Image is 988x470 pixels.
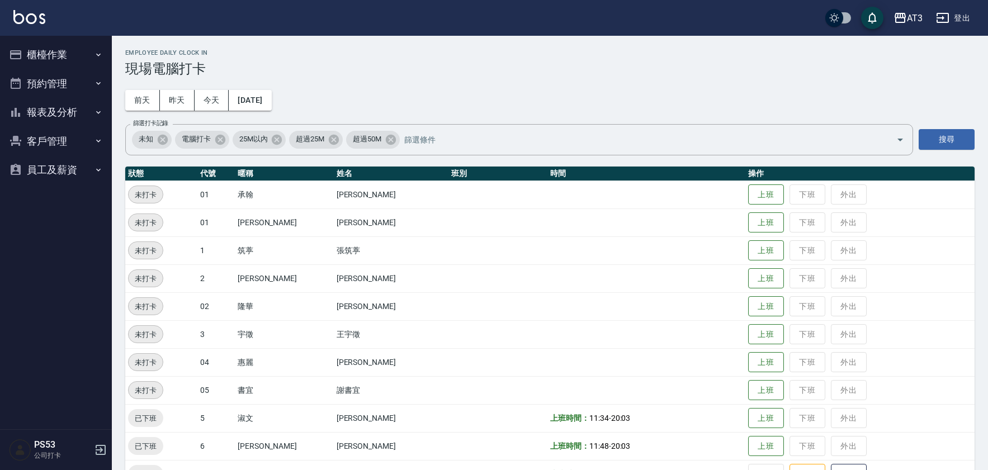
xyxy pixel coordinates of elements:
td: 承翰 [235,181,334,208]
td: 筑葶 [235,236,334,264]
h2: Employee Daily Clock In [125,49,975,56]
button: 上班 [748,408,784,429]
td: 2 [197,264,235,292]
td: [PERSON_NAME] [334,208,449,236]
button: 上班 [748,268,784,289]
span: 11:34 [589,414,609,422]
th: 姓名 [334,167,449,181]
button: 昨天 [160,90,195,111]
button: 上班 [748,436,784,457]
span: 未打卡 [129,357,163,368]
div: 超過25M [289,131,343,149]
button: AT3 [889,7,927,30]
td: [PERSON_NAME] [334,292,449,320]
b: 上班時間： [550,414,589,422]
label: 篩選打卡記錄 [133,119,168,127]
button: 預約管理 [4,69,107,98]
button: 員工及薪資 [4,155,107,184]
button: 客戶管理 [4,127,107,156]
th: 班別 [448,167,547,181]
td: 張筑葶 [334,236,449,264]
td: 惠麗 [235,348,334,376]
td: 書宜 [235,376,334,404]
input: 篩選條件 [401,130,877,149]
span: 已下班 [128,440,163,452]
h3: 現場電腦打卡 [125,61,975,77]
img: Person [9,439,31,461]
button: 登出 [932,8,975,29]
span: 電腦打卡 [175,134,218,145]
span: 11:48 [589,441,609,450]
div: 未知 [132,131,172,149]
span: 未打卡 [129,384,163,396]
th: 暱稱 [235,167,334,181]
button: 上班 [748,184,784,205]
td: 5 [197,404,235,432]
button: 報表及分析 [4,98,107,127]
b: 上班時間： [550,441,589,450]
span: 20:03 [611,441,631,450]
h5: PS53 [34,439,91,450]
td: - [547,432,745,460]
th: 操作 [745,167,975,181]
span: 未打卡 [129,329,163,340]
th: 代號 [197,167,235,181]
th: 時間 [547,167,745,181]
td: 王宇徵 [334,320,449,348]
td: 6 [197,432,235,460]
span: 未打卡 [129,217,163,229]
td: [PERSON_NAME] [334,348,449,376]
span: 超過50M [346,134,388,145]
button: save [861,7,883,29]
button: 搜尋 [919,129,975,150]
td: [PERSON_NAME] [334,432,449,460]
td: [PERSON_NAME] [334,404,449,432]
td: 05 [197,376,235,404]
span: 未打卡 [129,189,163,201]
span: 未知 [132,134,160,145]
td: [PERSON_NAME] [235,432,334,460]
span: 未打卡 [129,301,163,312]
div: 超過50M [346,131,400,149]
span: 未打卡 [129,245,163,257]
div: AT3 [907,11,923,25]
button: Open [891,131,909,149]
td: 隆華 [235,292,334,320]
td: 3 [197,320,235,348]
span: 已下班 [128,412,163,424]
p: 公司打卡 [34,450,91,460]
button: 上班 [748,240,784,261]
td: [PERSON_NAME] [235,208,334,236]
span: 20:03 [611,414,631,422]
img: Logo [13,10,45,24]
button: 上班 [748,296,784,317]
td: 謝書宜 [334,376,449,404]
td: 04 [197,348,235,376]
button: 上班 [748,324,784,345]
td: 1 [197,236,235,264]
td: 02 [197,292,235,320]
td: 01 [197,208,235,236]
td: [PERSON_NAME] [334,181,449,208]
span: 超過25M [289,134,331,145]
button: 上班 [748,352,784,373]
td: [PERSON_NAME] [334,264,449,292]
td: 01 [197,181,235,208]
button: 前天 [125,90,160,111]
button: 上班 [748,380,784,401]
span: 未打卡 [129,273,163,284]
button: 今天 [195,90,229,111]
div: 電腦打卡 [175,131,229,149]
td: - [547,404,745,432]
td: 宇徵 [235,320,334,348]
div: 25M以內 [233,131,286,149]
button: 櫃檯作業 [4,40,107,69]
td: 淑文 [235,404,334,432]
button: 上班 [748,212,784,233]
span: 25M以內 [233,134,275,145]
td: [PERSON_NAME] [235,264,334,292]
th: 狀態 [125,167,197,181]
button: [DATE] [229,90,271,111]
